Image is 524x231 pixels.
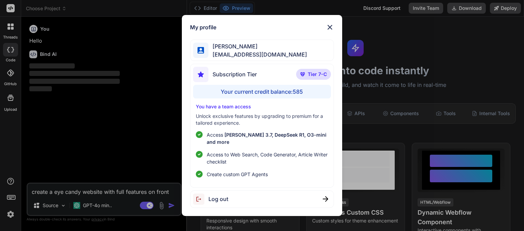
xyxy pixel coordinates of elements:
span: Subscription Tier [213,70,257,78]
img: subscription [193,67,208,82]
span: Log out [208,195,228,203]
img: close [323,196,328,202]
p: Access [207,131,328,145]
span: Tier 7-C [308,71,327,78]
div: Your current credit balance: 585 [193,85,331,98]
img: checklist [196,171,203,178]
span: Access to Web Search, Code Generator, Article Writer checklist [207,151,328,165]
span: [EMAIL_ADDRESS][DOMAIN_NAME] [208,50,307,59]
img: close [326,23,334,31]
img: logout [193,194,208,205]
img: checklist [196,151,203,158]
img: checklist [196,131,203,138]
span: Create custom GPT Agents [207,171,268,178]
img: premium [300,72,305,76]
p: You have a team access [196,103,328,110]
p: Unlock exclusive features by upgrading to premium for a tailored experience. [196,113,328,126]
img: profile [198,47,204,53]
h1: My profile [190,23,216,31]
span: [PERSON_NAME] [208,42,307,50]
span: [PERSON_NAME] 3.7, DeepSeek R1, O3-mini and more [207,132,326,145]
